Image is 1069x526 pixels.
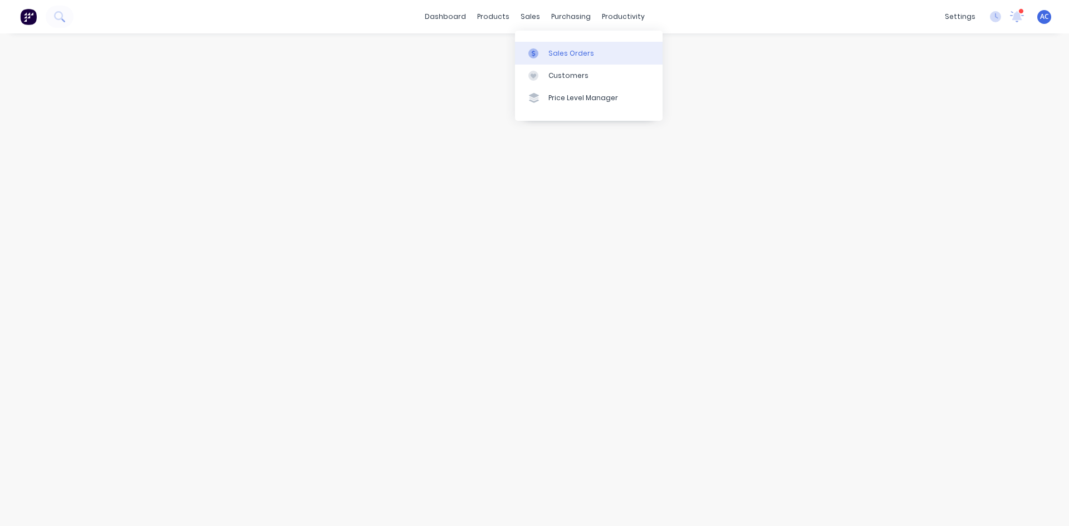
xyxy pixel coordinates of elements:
a: Sales Orders [515,42,663,64]
div: Sales Orders [548,48,594,58]
a: Customers [515,65,663,87]
a: dashboard [419,8,472,25]
div: Customers [548,71,589,81]
span: AC [1040,12,1049,22]
div: sales [515,8,546,25]
img: Factory [20,8,37,25]
div: Price Level Manager [548,93,618,103]
div: purchasing [546,8,596,25]
div: productivity [596,8,650,25]
a: Price Level Manager [515,87,663,109]
div: products [472,8,515,25]
div: settings [939,8,981,25]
